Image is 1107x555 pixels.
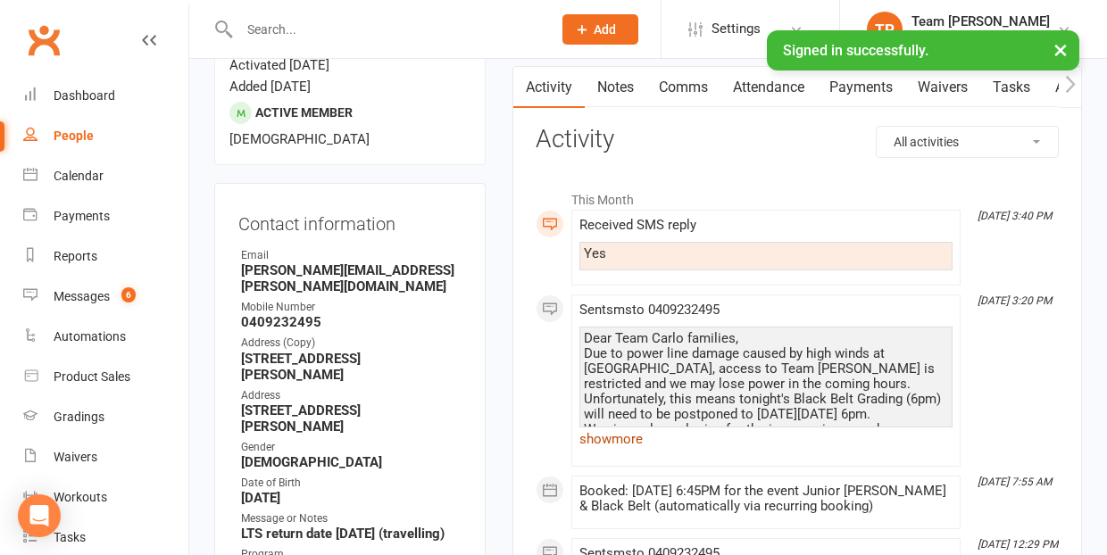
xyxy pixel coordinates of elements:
[646,67,720,108] a: Comms
[23,477,188,518] a: Workouts
[579,484,953,514] div: Booked: [DATE] 6:45PM for the event Junior [PERSON_NAME] & Black Belt (automatically via recurrin...
[241,490,462,506] strong: [DATE]
[241,335,462,352] div: Address (Copy)
[579,302,720,318] span: Sent sms to 0409232495
[562,14,638,45] button: Add
[23,397,188,437] a: Gradings
[579,218,953,233] div: Received SMS reply
[905,67,980,108] a: Waivers
[536,181,1059,210] li: This Month
[978,476,1052,488] i: [DATE] 7:55 AM
[579,427,953,451] a: show more
[18,494,61,537] div: Open Intercom Messenger
[255,105,353,120] span: Active member
[54,289,110,303] div: Messages
[720,67,817,108] a: Attendance
[241,247,462,264] div: Email
[241,402,462,435] strong: [STREET_ADDRESS][PERSON_NAME]
[594,22,616,37] span: Add
[54,249,97,263] div: Reports
[23,236,188,277] a: Reports
[54,450,97,464] div: Waivers
[536,126,1059,153] h3: Activity
[817,67,905,108] a: Payments
[54,209,110,223] div: Payments
[54,329,126,344] div: Automations
[712,9,761,49] span: Settings
[584,331,948,513] div: Dear Team Carlo families, Due to power line damage caused by high winds at [GEOGRAPHIC_DATA], acc...
[978,210,1052,222] i: [DATE] 3:40 PM
[241,387,462,404] div: Address
[911,13,1050,29] div: Team [PERSON_NAME]
[23,437,188,477] a: Waivers
[513,67,585,108] a: Activity
[23,317,188,357] a: Automations
[54,530,86,544] div: Tasks
[23,76,188,116] a: Dashboard
[54,410,104,424] div: Gradings
[54,88,115,103] div: Dashboard
[229,79,311,95] time: Added [DATE]
[54,169,104,183] div: Calendar
[241,314,462,330] strong: 0409232495
[978,294,1052,307] i: [DATE] 3:20 PM
[23,277,188,317] a: Messages 6
[23,357,188,397] a: Product Sales
[241,439,462,456] div: Gender
[585,67,646,108] a: Notes
[54,128,94,143] div: People
[1045,30,1077,69] button: ×
[783,42,928,59] span: Signed in successfully.
[238,207,462,234] h3: Contact information
[54,369,130,384] div: Product Sales
[54,490,107,504] div: Workouts
[234,17,539,42] input: Search...
[978,538,1058,551] i: [DATE] 12:29 PM
[23,116,188,156] a: People
[23,156,188,196] a: Calendar
[229,131,370,147] span: [DEMOGRAPHIC_DATA]
[584,246,948,261] div: Yes
[911,29,1050,46] div: Team [PERSON_NAME]
[241,510,462,527] div: Message or Notes
[241,475,462,492] div: Date of Birth
[241,299,462,316] div: Mobile Number
[23,196,188,236] a: Payments
[241,351,462,383] strong: [STREET_ADDRESS][PERSON_NAME]
[241,262,462,294] strong: [PERSON_NAME][EMAIL_ADDRESS][PERSON_NAME][DOMAIN_NAME]
[121,287,136,302] span: 6
[867,12,903,47] div: TP
[21,18,66,62] a: Clubworx
[980,67,1043,108] a: Tasks
[241,526,462,542] strong: LTS return date [DATE] (travelling)
[241,454,462,470] strong: [DEMOGRAPHIC_DATA]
